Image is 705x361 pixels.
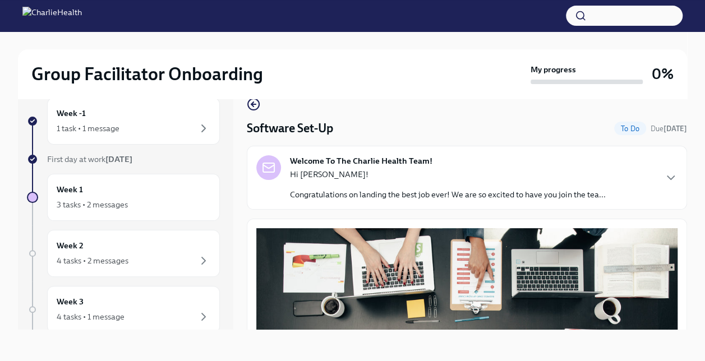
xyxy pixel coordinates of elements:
span: To Do [614,124,646,133]
a: First day at work[DATE] [27,154,220,165]
h6: Week 3 [57,295,84,308]
h4: Software Set-Up [247,120,333,137]
h6: Week 2 [57,239,84,252]
p: Hi [PERSON_NAME]! [290,169,606,180]
span: Due [651,124,687,133]
a: Week 24 tasks • 2 messages [27,230,220,277]
strong: [DATE] [105,154,132,164]
h2: Group Facilitator Onboarding [31,63,263,85]
a: Week 13 tasks • 2 messages [27,174,220,221]
span: September 23rd, 2025 08:00 [651,123,687,134]
strong: [DATE] [663,124,687,133]
img: CharlieHealth [22,7,82,25]
h3: 0% [652,64,674,84]
div: 1 task • 1 message [57,123,119,134]
strong: Welcome To The Charlie Health Team! [290,155,432,166]
div: 4 tasks • 1 message [57,311,125,322]
span: First day at work [47,154,132,164]
div: 3 tasks • 2 messages [57,199,128,210]
a: Week -11 task • 1 message [27,98,220,145]
div: 4 tasks • 2 messages [57,255,128,266]
strong: My progress [531,64,576,75]
a: Week 34 tasks • 1 message [27,286,220,333]
h6: Week 1 [57,183,83,196]
h6: Week -1 [57,107,86,119]
p: Congratulations on landing the best job ever! We are so excited to have you join the tea... [290,189,606,200]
